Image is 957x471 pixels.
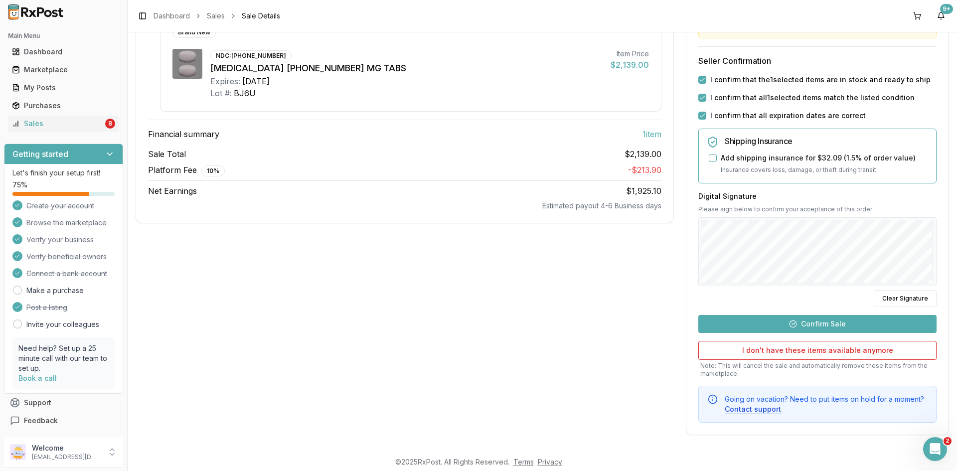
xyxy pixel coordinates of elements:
[105,119,115,129] div: 8
[8,239,55,261] div: I'm on it!
[16,298,56,308] div: good to go!
[26,201,94,211] span: Create your account
[172,49,202,79] img: Triumeq 600-50-300 MG TABS
[8,156,191,185] div: Bobbie says…
[16,161,60,171] div: All set to go!
[628,165,661,175] span: - $213.90
[611,59,649,71] div: $2,139.00
[710,75,931,85] label: I confirm that the 1 selected items are in stock and ready to ship
[4,98,123,114] button: Purchases
[12,47,115,57] div: Dashboard
[12,101,115,111] div: Purchases
[32,443,101,453] p: Welcome
[26,269,107,279] span: Connect a bank account
[242,11,280,21] span: Sale Details
[626,186,661,196] span: $1,925.10
[611,49,649,59] div: Item Price
[32,453,101,461] p: [EMAIL_ADDRESS][DOMAIN_NAME]
[210,75,240,87] div: Expires:
[698,341,937,360] button: I don't have these items available anymore
[31,326,39,334] button: Emoji picker
[154,11,190,21] a: Dashboard
[30,32,40,42] img: Profile image for Bobbie
[15,326,23,334] button: Upload attachment
[8,292,64,314] div: good to go!
[8,31,191,54] div: Bobbie says…
[148,185,197,197] span: Net Earnings
[721,153,916,163] label: Add shipping insurance for $32.09 ( 1.5 % of order value)
[8,269,191,292] div: Manuel says…
[12,148,68,160] h3: Getting started
[210,87,232,99] div: Lot #:
[148,148,186,160] span: Sale Total
[154,11,280,21] nav: breadcrumb
[4,116,123,132] button: Sales8
[710,111,866,121] label: I confirm that all expiration dates are correct
[6,4,25,23] button: go back
[4,394,123,412] button: Support
[725,137,928,145] h5: Shipping Insurance
[8,185,191,240] div: Aslan says…
[242,75,270,87] div: [DATE]
[8,79,119,97] a: My Posts
[148,164,225,176] span: Platform Fee
[210,61,603,75] div: [MEDICAL_DATA] [PHONE_NUMBER] MG TABS
[725,404,781,414] button: Contact support
[4,62,123,78] button: Marketplace
[48,5,68,12] h1: Roxy
[171,322,187,338] button: Send a message…
[26,235,94,245] span: Verify your business
[4,44,123,60] button: Dashboard
[940,4,953,14] div: 9+
[698,205,937,213] p: Please sign below to confirm your acceptance of this order
[874,290,937,307] button: Clear Signature
[8,116,191,156] div: Aslan says…
[207,11,225,21] a: Sales
[4,412,123,430] button: Feedback
[8,61,119,79] a: Marketplace
[26,319,99,329] a: Invite your colleagues
[8,115,119,133] a: Sales8
[12,119,103,129] div: Sales
[8,239,191,269] div: Bobbie says…
[148,201,661,211] div: Estimated payout 4-6 Business days
[698,55,937,67] h3: Seller Confirmation
[10,444,26,460] img: User avatar
[12,65,115,75] div: Marketplace
[28,5,44,21] img: Profile image for Roxy
[933,8,949,24] button: 9+
[698,191,937,201] h3: Digital Signature
[43,272,99,279] b: [PERSON_NAME]
[148,128,219,140] span: Financial summary
[26,303,67,313] span: Post a listing
[43,271,170,280] div: joined the conversation
[12,83,115,93] div: My Posts
[725,394,928,414] div: Going on vacation? Need to put items on hold for a moment?
[129,191,183,211] div: eb814ca4672b BJ6U 01/2027
[121,185,191,232] div: eb814ca4672bBJ6U 01/2027PLEASE ADJUST
[8,156,68,177] div: All set to go!
[47,326,55,334] button: Gif picker
[12,168,115,178] p: Let's finish your setup first!
[30,271,40,281] img: Profile image for Manuel
[698,362,937,378] p: Note: This will cancel the sale and automatically remove these items from the marketplace.
[18,343,109,373] p: Need help? Set up a 25 minute call with our team to set up.
[625,148,661,160] span: $2,139.00
[172,27,216,38] div: Brand New
[8,292,191,336] div: Manuel says…
[12,180,27,190] span: 75 %
[36,116,191,148] div: 68934fee80f7 LOT: 10009665 EXP: 11/27
[721,165,928,175] p: Insurance covers loss, damage, or theft during transit.
[944,437,952,445] span: 2
[513,458,534,466] a: Terms
[4,4,68,20] img: RxPost Logo
[923,437,947,461] iframe: Intercom live chat
[48,12,124,22] p: The team can also help
[210,50,292,61] div: NDC: [PHONE_NUMBER]
[8,306,191,322] textarea: Message…
[36,84,191,115] div: 0e800d450f4f LOT: 10009448 EXP: 10/27
[24,416,58,426] span: Feedback
[538,458,562,466] a: Privacy
[16,245,47,255] div: I'm on it!
[698,315,937,333] button: Confirm Sale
